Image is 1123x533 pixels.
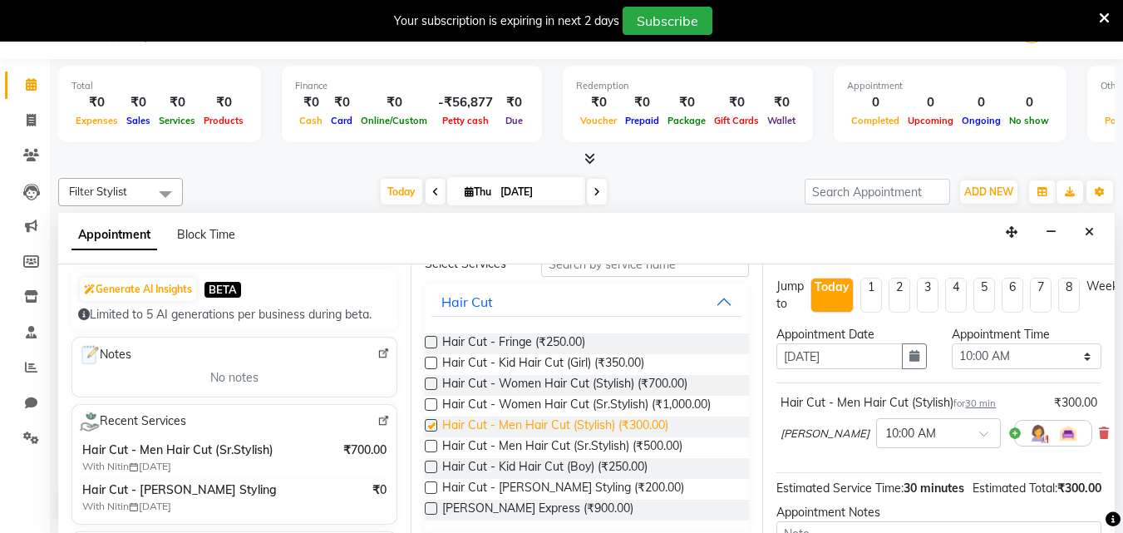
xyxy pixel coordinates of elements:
div: ₹0 [327,93,357,112]
div: 0 [958,93,1005,112]
span: Estimated Service Time: [776,481,904,496]
span: Prepaid [621,115,663,126]
span: [PERSON_NAME] [781,426,869,442]
div: Appointment Date [776,326,926,343]
div: Appointment Notes [776,504,1101,521]
span: Online/Custom [357,115,431,126]
button: Hair Cut [431,287,743,317]
div: 0 [1005,93,1053,112]
span: Notes [79,344,131,366]
span: 30 min [965,397,996,409]
span: Sales [122,115,155,126]
span: Hair Cut - Women Hair Cut (Stylish) (₹700.00) [442,375,687,396]
li: 3 [917,278,938,313]
div: Your subscription is expiring in next 2 days [394,12,619,30]
span: ADD NEW [964,185,1013,198]
div: -₹56,877 [431,93,500,112]
span: Ongoing [958,115,1005,126]
button: ADD NEW [960,180,1017,204]
small: for [953,397,996,409]
div: Today [815,279,850,296]
span: With Nitin [DATE] [82,459,290,474]
div: Appointment [847,79,1053,93]
span: Gift Cards [710,115,763,126]
button: Subscribe [623,7,712,35]
div: ₹0 [199,93,248,112]
span: Today [381,179,422,205]
div: ₹0 [710,93,763,112]
div: Jump to [776,278,804,313]
img: Hairdresser.png [1028,423,1048,443]
span: [PERSON_NAME] Express (₹900.00) [442,500,633,521]
div: ₹0 [155,93,199,112]
span: Hair Cut - Men Hair Cut (Sr.Stylish) [82,442,310,459]
div: ₹0 [295,93,327,112]
div: ₹0 [122,93,155,112]
div: 0 [847,93,904,112]
li: 5 [973,278,995,313]
span: Wallet [763,115,800,126]
li: 7 [1030,278,1052,313]
div: Total [71,79,248,93]
li: 2 [889,278,910,313]
li: 8 [1058,278,1080,313]
div: ₹0 [500,93,529,112]
span: Appointment [71,220,157,250]
span: Services [155,115,199,126]
span: Estimated Total: [973,481,1057,496]
span: ₹0 [372,481,387,499]
input: 2025-09-04 [495,180,579,205]
li: 1 [860,278,882,313]
span: Hair Cut - [PERSON_NAME] Styling [82,481,310,499]
span: Hair Cut - Kid Hair Cut (Boy) (₹250.00) [442,458,648,479]
div: ₹0 [357,93,431,112]
span: ₹300.00 [1057,481,1101,496]
div: ₹0 [71,93,122,112]
div: Appointment Time [952,326,1101,343]
div: ₹0 [576,93,621,112]
span: Hair Cut - Women Hair Cut (Sr.Stylish) (₹1,000.00) [442,396,711,417]
div: 0 [904,93,958,112]
li: 4 [945,278,967,313]
span: Hair Cut - Fringe (₹250.00) [442,333,585,354]
div: Hair Cut - Men Hair Cut (Stylish) [781,394,996,412]
div: ₹0 [763,93,800,112]
input: Search by service name [541,251,749,277]
span: Expenses [71,115,122,126]
span: No show [1005,115,1053,126]
span: With Nitin [DATE] [82,499,290,514]
span: Hair Cut - [PERSON_NAME] Styling (₹200.00) [442,479,684,500]
span: Package [663,115,710,126]
div: Select Services [412,255,529,273]
span: Thu [461,185,495,198]
span: 30 minutes [904,481,964,496]
li: 6 [1002,278,1023,313]
span: Due [501,115,527,126]
span: No notes [210,369,259,387]
span: Card [327,115,357,126]
div: ₹300.00 [1054,394,1097,412]
span: Filter Stylist [69,185,127,198]
span: Hair Cut - Men Hair Cut (Stylish) (₹300.00) [442,417,668,437]
div: ₹0 [621,93,663,112]
input: yyyy-mm-dd [776,343,902,369]
div: Hair Cut [441,292,493,312]
input: Search Appointment [805,179,950,205]
span: Voucher [576,115,621,126]
button: Close [1077,220,1101,245]
span: Hair Cut - Men Hair Cut (Sr.Stylish) (₹500.00) [442,437,682,458]
div: Redemption [576,79,800,93]
span: ₹700.00 [343,442,387,459]
span: Products [199,115,248,126]
span: Cash [295,115,327,126]
span: Hair Cut - Kid Hair Cut (Girl) (₹350.00) [442,354,644,375]
img: Interior.png [1058,423,1078,443]
div: ₹0 [663,93,710,112]
span: Block Time [177,227,235,242]
button: Generate AI Insights [80,278,196,301]
span: Petty cash [438,115,493,126]
span: BETA [204,282,241,298]
div: Limited to 5 AI generations per business during beta. [78,306,391,323]
span: Recent Services [79,412,186,432]
span: Upcoming [904,115,958,126]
